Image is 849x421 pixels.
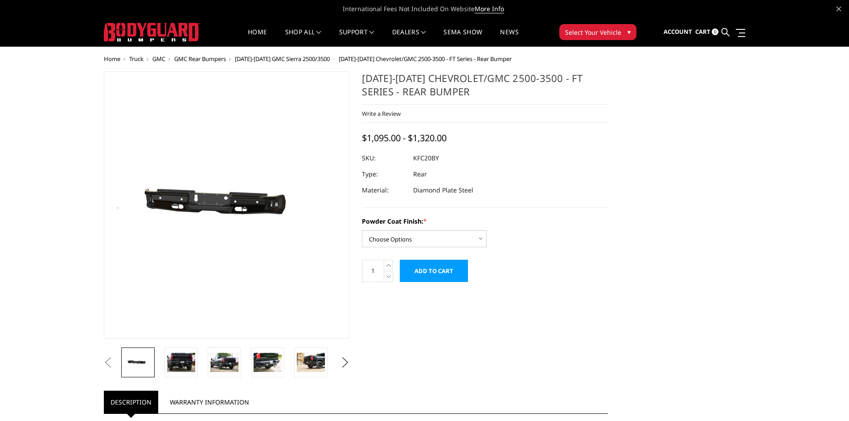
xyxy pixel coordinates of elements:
[392,29,426,46] a: Dealers
[248,29,267,46] a: Home
[443,29,482,46] a: SEMA Show
[475,4,504,13] a: More Info
[297,353,325,372] img: 2020-2025 Chevrolet/GMC 2500-3500 - FT Series - Rear Bumper
[413,150,439,166] dd: KFC20BY
[339,29,374,46] a: Support
[695,20,718,44] a: Cart 0
[235,55,330,63] a: [DATE]-[DATE] GMC Sierra 2500/3500
[362,71,608,105] h1: [DATE]-[DATE] Chevrolet/GMC 2500-3500 - FT Series - Rear Bumper
[104,71,350,339] a: 2020-2025 Chevrolet/GMC 2500-3500 - FT Series - Rear Bumper
[104,391,158,413] a: Description
[712,29,718,35] span: 0
[362,166,406,182] dt: Type:
[565,28,621,37] span: Select Your Vehicle
[104,23,200,41] img: BODYGUARD BUMPERS
[285,29,321,46] a: shop all
[400,260,468,282] input: Add to Cart
[339,55,512,63] span: [DATE]-[DATE] Chevrolet/GMC 2500-3500 - FT Series - Rear Bumper
[210,353,238,372] img: 2020-2025 Chevrolet/GMC 2500-3500 - FT Series - Rear Bumper
[174,55,226,63] a: GMC Rear Bumpers
[152,55,165,63] a: GMC
[362,132,447,144] span: $1,095.00 - $1,320.00
[804,378,849,421] iframe: Chat Widget
[362,182,406,198] dt: Material:
[102,356,115,369] button: Previous
[664,28,692,36] span: Account
[413,182,473,198] dd: Diamond Plate Steel
[500,29,518,46] a: News
[413,166,427,182] dd: Rear
[362,150,406,166] dt: SKU:
[167,353,195,372] img: 2020-2025 Chevrolet/GMC 2500-3500 - FT Series - Rear Bumper
[254,353,282,372] img: 2020-2025 Chevrolet/GMC 2500-3500 - FT Series - Rear Bumper
[163,391,256,413] a: Warranty Information
[559,24,636,40] button: Select Your Vehicle
[362,217,608,226] label: Powder Coat Finish:
[129,55,144,63] a: Truck
[362,110,401,118] a: Write a Review
[664,20,692,44] a: Account
[628,27,631,37] span: ▾
[104,55,120,63] a: Home
[695,28,710,36] span: Cart
[338,356,352,369] button: Next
